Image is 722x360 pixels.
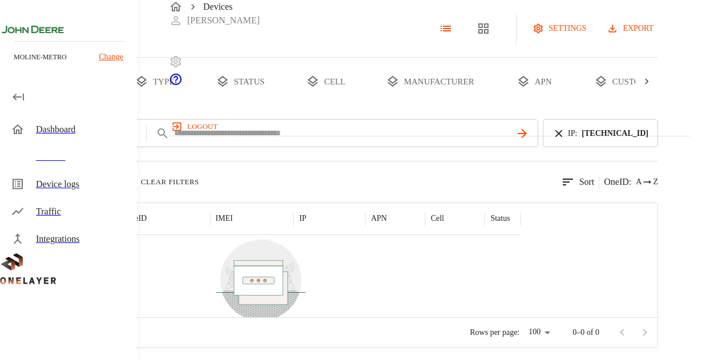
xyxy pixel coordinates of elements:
[604,175,631,189] p: OneID :
[431,213,444,224] p: Cell
[216,213,233,224] p: IMEI
[579,175,595,189] p: Sort
[299,213,306,224] p: IP
[636,176,642,188] span: A
[169,118,690,136] a: logout
[187,14,260,27] p: [PERSON_NAME]
[123,175,203,189] button: Clear Filters
[653,176,658,188] span: Z
[169,78,183,88] span: Support Portal
[490,213,510,224] p: Status
[572,327,599,338] p: 0–0 of 0
[371,213,387,224] p: APN
[470,327,519,338] p: Rows per page:
[169,78,183,88] a: onelayer-support
[169,118,222,136] button: logout
[524,324,554,341] div: 100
